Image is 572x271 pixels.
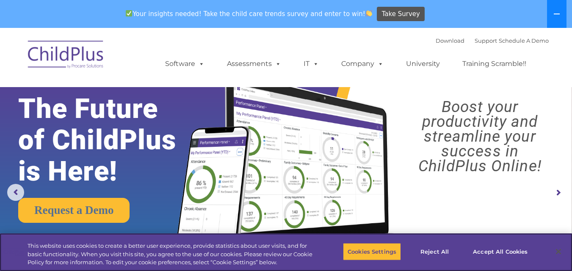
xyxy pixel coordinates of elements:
font: | [436,37,549,44]
img: ✅ [126,10,132,16]
button: Close [549,242,568,261]
button: Cookies Settings [343,243,401,260]
span: Your insights needed! Take the child care trends survey and enter to win! [122,5,376,22]
a: Schedule A Demo [499,37,549,44]
a: Support [475,37,497,44]
a: Company [333,55,392,72]
button: Accept All Cookies [468,243,532,260]
div: This website uses cookies to create a better user experience, provide statistics about user visit... [28,242,315,267]
a: Assessments [218,55,290,72]
a: Software [157,55,213,72]
a: Download [436,37,464,44]
a: University [398,55,448,72]
button: Reject All [408,243,461,260]
a: Request a Demo [18,198,130,223]
rs-layer: Boost your productivity and streamline your success in ChildPlus Online! [395,99,565,173]
img: 👏 [366,10,372,16]
a: IT [295,55,327,72]
img: ChildPlus by Procare Solutions [24,35,108,77]
span: Last name [118,56,144,62]
rs-layer: The Future of ChildPlus is Here! [18,93,201,187]
a: Training Scramble!! [454,55,535,72]
span: Take Survey [382,7,420,22]
span: Phone number [118,90,154,97]
a: Take Survey [377,7,425,22]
